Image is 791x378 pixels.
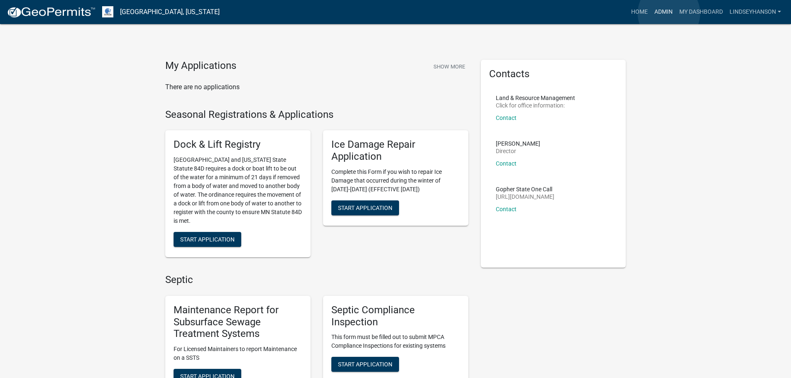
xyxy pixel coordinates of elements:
a: Lindseyhanson [726,4,784,20]
a: Contact [496,115,517,121]
a: [GEOGRAPHIC_DATA], [US_STATE] [120,5,220,19]
p: Director [496,148,540,154]
button: Start Application [331,357,399,372]
h4: Septic [165,274,468,286]
h5: Dock & Lift Registry [174,139,302,151]
p: Complete this Form if you wish to repair Ice Damage that occurred during the winter of [DATE]-[DA... [331,168,460,194]
a: Admin [651,4,676,20]
a: Contact [496,206,517,212]
button: Start Application [331,200,399,215]
h5: Maintenance Report for Subsurface Sewage Treatment Systems [174,304,302,340]
h4: My Applications [165,60,236,72]
h4: Seasonal Registrations & Applications [165,109,468,121]
p: There are no applications [165,82,468,92]
p: For Licensed Maintainers to report Maintenance on a SSTS [174,345,302,362]
p: [PERSON_NAME] [496,141,540,146]
span: Start Application [338,361,392,368]
h5: Contacts [489,68,618,80]
a: Contact [496,160,517,167]
p: This form must be filled out to submit MPCA Compliance Inspections for existing systems [331,333,460,350]
p: Click for office information: [496,102,575,108]
p: [GEOGRAPHIC_DATA] and [US_STATE] State Statute 84D requires a dock or boat lift to be out of the ... [174,156,302,225]
span: Start Application [338,204,392,211]
h5: Septic Compliance Inspection [331,304,460,328]
button: Start Application [174,232,241,247]
p: [URL][DOMAIN_NAME] [496,194,554,200]
img: Otter Tail County, Minnesota [102,6,113,17]
a: My Dashboard [676,4,726,20]
a: Home [628,4,651,20]
button: Show More [430,60,468,73]
span: Start Application [180,236,235,243]
p: Gopher State One Call [496,186,554,192]
p: Land & Resource Management [496,95,575,101]
h5: Ice Damage Repair Application [331,139,460,163]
